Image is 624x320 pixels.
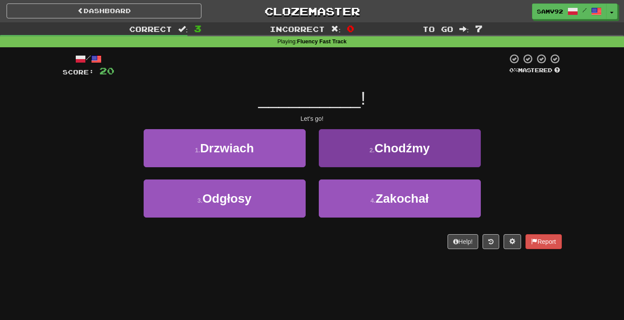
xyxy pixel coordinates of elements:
button: 4.Zakochał [319,179,481,218]
span: 20 [99,65,114,76]
span: ! [360,88,366,109]
button: Round history (alt+y) [483,234,499,249]
strong: Fluency Fast Track [297,39,346,45]
span: Odgłosy [202,192,251,205]
span: 0 % [509,67,518,74]
span: Drzwiach [200,141,254,155]
small: 1 . [195,147,200,154]
span: To go [423,25,453,33]
button: Report [525,234,561,249]
span: : [459,25,469,33]
span: Score: [63,68,94,76]
span: / [582,7,587,13]
a: samv92 / [532,4,606,19]
button: 1.Drzwiach [144,129,306,167]
small: 2 . [370,147,375,154]
a: Clozemaster [215,4,409,19]
button: 2.Chodźmy [319,129,481,167]
div: Mastered [508,67,562,74]
span: : [178,25,188,33]
a: Dashboard [7,4,201,18]
span: Zakochał [376,192,429,205]
span: samv92 [537,7,563,15]
small: 3 . [197,197,203,204]
span: Chodźmy [374,141,430,155]
div: / [63,53,114,64]
span: 3 [194,23,201,34]
div: Let's go! [63,114,562,123]
span: Correct [129,25,172,33]
span: Incorrect [270,25,325,33]
span: 7 [475,23,483,34]
span: : [331,25,341,33]
span: 0 [347,23,354,34]
small: 4 . [370,197,376,204]
button: 3.Odgłosy [144,179,306,218]
button: Help! [448,234,479,249]
span: __________ [258,88,361,109]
